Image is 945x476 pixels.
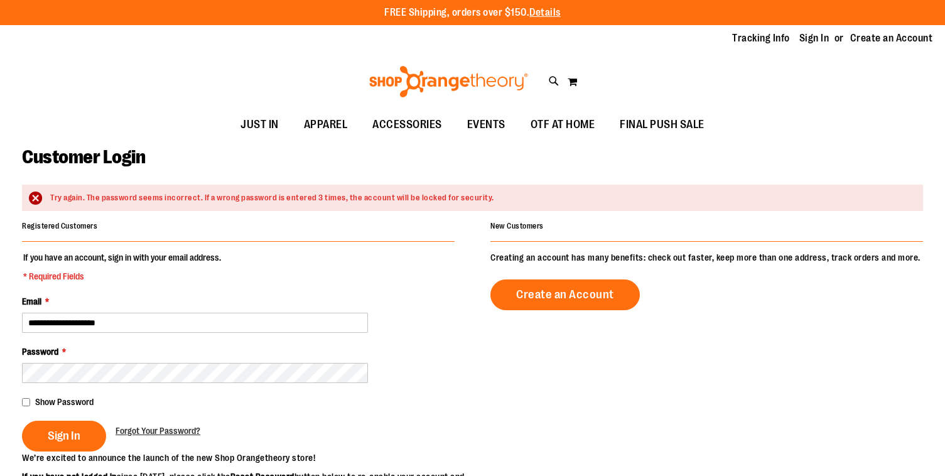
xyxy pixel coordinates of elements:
img: Shop Orangetheory [367,66,530,97]
a: Create an Account [850,31,933,45]
span: Password [22,347,58,357]
span: Sign In [48,429,80,443]
span: * Required Fields [23,270,221,283]
p: FREE Shipping, orders over $150. [384,6,561,20]
p: We’re excited to announce the launch of the new Shop Orangetheory store! [22,452,473,464]
span: Customer Login [22,146,145,168]
div: Try again. The password seems incorrect. If a wrong password is entered 3 times, the account will... [50,192,910,204]
span: Show Password [35,397,94,407]
p: Creating an account has many benefits: check out faster, keep more than one address, track orders... [490,251,923,264]
legend: If you have an account, sign in with your email address. [22,251,222,283]
span: Create an Account [516,288,614,301]
span: ACCESSORIES [372,111,442,139]
span: JUST IN [240,111,279,139]
a: Details [529,7,561,18]
span: OTF AT HOME [531,111,595,139]
span: EVENTS [467,111,505,139]
span: FINAL PUSH SALE [620,111,705,139]
strong: Registered Customers [22,222,97,230]
span: Email [22,296,41,306]
button: Sign In [22,421,106,452]
span: Forgot Your Password? [116,426,200,436]
a: Tracking Info [732,31,790,45]
span: APPAREL [304,111,348,139]
a: Create an Account [490,279,640,310]
a: Forgot Your Password? [116,425,200,437]
strong: New Customers [490,222,544,230]
a: Sign In [799,31,829,45]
